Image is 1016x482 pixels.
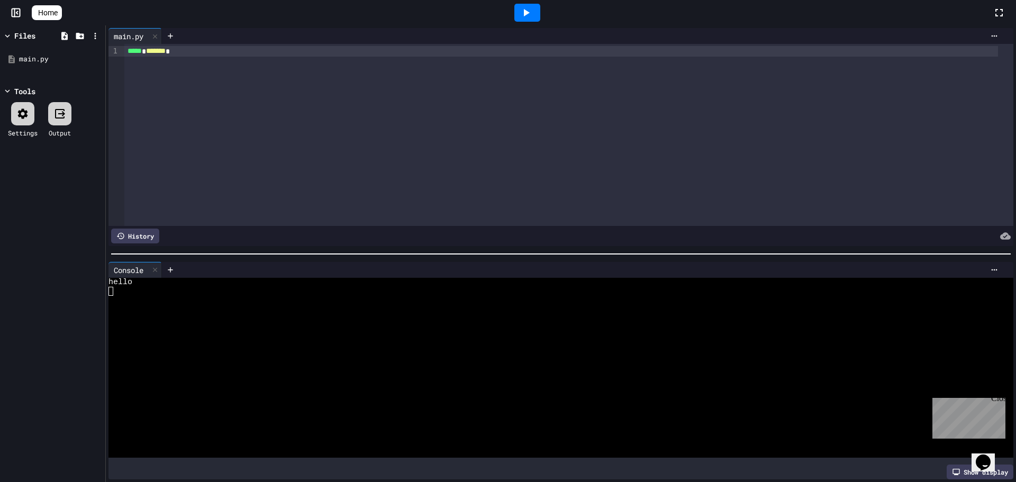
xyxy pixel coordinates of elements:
div: main.py [19,54,102,65]
div: Console [108,262,162,278]
div: Show display [947,465,1013,479]
div: main.py [108,28,162,44]
a: Home [32,5,62,20]
iframe: chat widget [928,394,1005,439]
div: Output [49,128,71,138]
div: Console [108,265,149,276]
div: Tools [14,86,35,97]
div: 1 [108,46,119,57]
div: History [111,229,159,243]
div: Chat with us now!Close [4,4,73,67]
div: main.py [108,31,149,42]
span: Home [38,7,58,18]
div: Settings [8,128,38,138]
iframe: chat widget [972,440,1005,471]
span: hello [108,278,132,287]
div: Files [14,30,35,41]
